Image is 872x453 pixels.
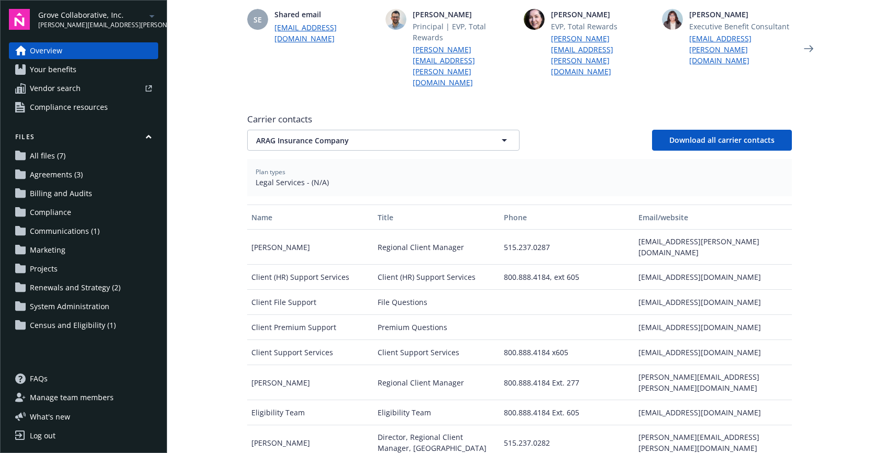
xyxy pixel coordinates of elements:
div: Log out [30,427,56,444]
div: Client File Support [247,290,373,315]
div: 800.888.4184, ext 605 [500,265,634,290]
a: System Administration [9,298,158,315]
span: Census and Eligibility (1) [30,317,116,334]
div: Client Support Services [247,340,373,365]
a: Compliance resources [9,99,158,116]
div: Eligibility Team [247,400,373,425]
div: 800.888.4184 x605 [500,340,634,365]
span: Your benefits [30,61,76,78]
a: [EMAIL_ADDRESS][PERSON_NAME][DOMAIN_NAME] [689,33,792,66]
span: Communications (1) [30,223,100,240]
a: Renewals and Strategy (2) [9,279,158,296]
div: Name [251,212,369,223]
span: FAQs [30,370,48,387]
div: Title [378,212,495,223]
a: All files (7) [9,148,158,164]
a: Census and Eligibility (1) [9,317,158,334]
span: Renewals and Strategy (2) [30,279,120,296]
img: photo [524,9,545,30]
a: Communications (1) [9,223,158,240]
button: Title [373,205,500,230]
a: Projects [9,261,158,277]
button: Files [9,132,158,145]
a: [PERSON_NAME][EMAIL_ADDRESS][PERSON_NAME][DOMAIN_NAME] [413,44,515,88]
div: [PERSON_NAME][EMAIL_ADDRESS][PERSON_NAME][DOMAIN_NAME] [634,365,792,400]
div: Email/website [638,212,788,223]
a: Vendor search [9,80,158,97]
a: Billing and Audits [9,185,158,202]
a: Compliance [9,204,158,221]
button: What's new [9,411,87,422]
div: [PERSON_NAME] [247,230,373,265]
a: arrowDropDown [146,9,158,22]
span: Grove Collaborative, Inc. [38,9,146,20]
span: Plan types [256,167,783,177]
span: ARAG Insurance Company [256,135,474,146]
div: [EMAIL_ADDRESS][DOMAIN_NAME] [634,400,792,425]
div: [EMAIL_ADDRESS][PERSON_NAME][DOMAIN_NAME] [634,230,792,265]
img: navigator-logo.svg [9,9,30,30]
span: [PERSON_NAME] [551,9,654,20]
div: 800.888.4184 Ext. 277 [500,365,634,400]
div: Phone [504,212,630,223]
span: Download all carrier contacts [669,135,775,145]
span: Marketing [30,242,65,258]
div: Client Support Services [373,340,500,365]
button: Download all carrier contacts [652,130,792,151]
img: photo [385,9,406,30]
div: [EMAIL_ADDRESS][DOMAIN_NAME] [634,340,792,365]
div: [EMAIL_ADDRESS][DOMAIN_NAME] [634,315,792,340]
div: Premium Questions [373,315,500,340]
span: Overview [30,42,62,59]
a: Manage team members [9,389,158,406]
span: All files (7) [30,148,65,164]
span: [PERSON_NAME] [689,9,792,20]
button: Name [247,205,373,230]
div: File Questions [373,290,500,315]
span: SE [253,14,262,25]
span: Compliance [30,204,71,221]
span: EVP, Total Rewards [551,21,654,32]
span: Principal | EVP, Total Rewards [413,21,515,43]
div: Client (HR) Support Services [373,265,500,290]
a: Next [800,40,817,57]
div: Client (HR) Support Services [247,265,373,290]
div: [PERSON_NAME] [247,365,373,400]
span: Executive Benefit Consultant [689,21,792,32]
span: Carrier contacts [247,113,792,126]
span: Shared email [274,9,377,20]
a: Your benefits [9,61,158,78]
span: Billing and Audits [30,185,92,202]
div: Regional Client Manager [373,230,500,265]
span: [PERSON_NAME][EMAIL_ADDRESS][PERSON_NAME][DOMAIN_NAME] [38,20,146,30]
span: [PERSON_NAME] [413,9,515,20]
a: Overview [9,42,158,59]
button: Email/website [634,205,792,230]
span: Legal Services - (N/A) [256,177,783,188]
div: 515.237.0287 [500,230,634,265]
span: Manage team members [30,389,114,406]
div: Client Premium Support [247,315,373,340]
div: Eligibility Team [373,400,500,425]
div: [EMAIL_ADDRESS][DOMAIN_NAME] [634,265,792,290]
span: Vendor search [30,80,81,97]
span: Agreements (3) [30,166,83,183]
span: System Administration [30,298,109,315]
span: Projects [30,261,58,277]
img: photo [662,9,683,30]
span: Compliance resources [30,99,108,116]
span: What ' s new [30,411,70,422]
a: FAQs [9,370,158,387]
a: [PERSON_NAME][EMAIL_ADDRESS][PERSON_NAME][DOMAIN_NAME] [551,33,654,77]
a: Agreements (3) [9,166,158,183]
div: 800.888.4184 Ext. 605 [500,400,634,425]
button: Grove Collaborative, Inc.[PERSON_NAME][EMAIL_ADDRESS][PERSON_NAME][DOMAIN_NAME]arrowDropDown [38,9,158,30]
a: Marketing [9,242,158,258]
a: [EMAIL_ADDRESS][DOMAIN_NAME] [274,22,377,44]
div: [EMAIL_ADDRESS][DOMAIN_NAME] [634,290,792,315]
button: Phone [500,205,634,230]
button: ARAG Insurance Company [247,130,520,151]
div: Regional Client Manager [373,365,500,400]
